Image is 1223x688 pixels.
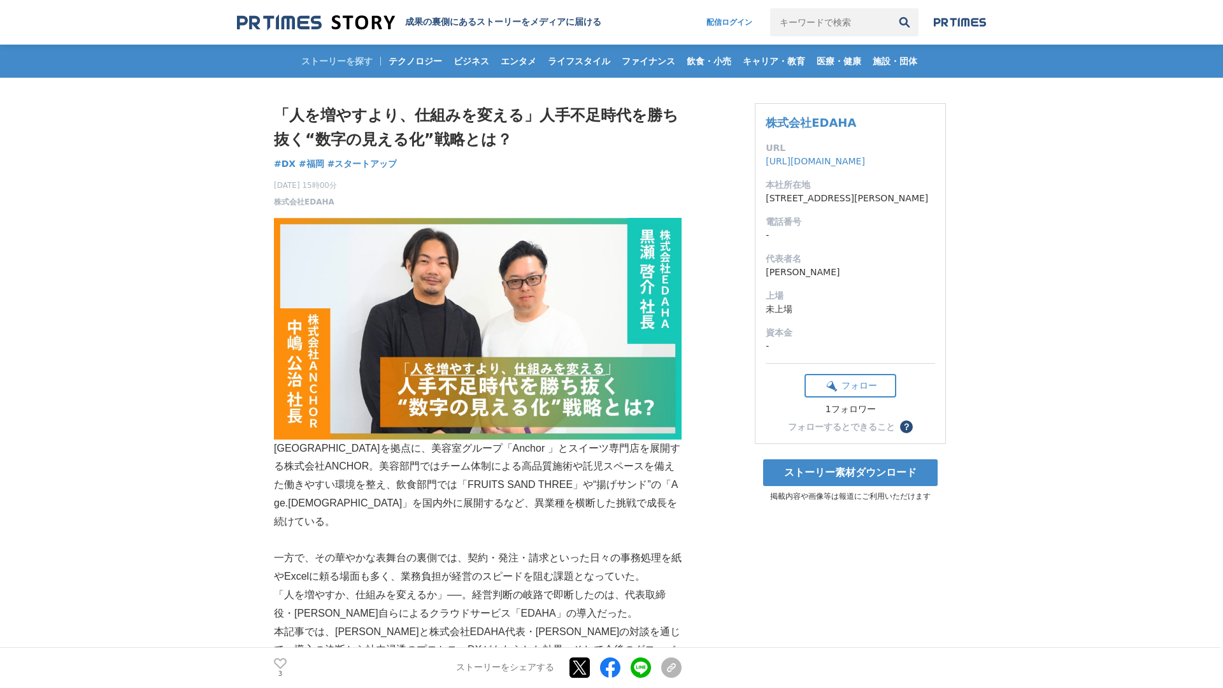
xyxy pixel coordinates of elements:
dd: [STREET_ADDRESS][PERSON_NAME] [766,192,935,205]
dt: 代表者名 [766,252,935,266]
span: ビジネス [448,55,494,67]
p: ストーリーをシェアする [456,663,554,674]
a: 施設・団体 [868,45,922,78]
dt: 電話番号 [766,215,935,229]
p: 一方で、その華やかな表舞台の裏側では、契約・発注・請求といった日々の事務処理を紙やExcelに頼る場面も多く、業務負担が経営のスピードを阻む課題となっていた。 [274,549,682,586]
a: エンタメ [496,45,541,78]
span: ファイナンス [617,55,680,67]
a: [URL][DOMAIN_NAME] [766,156,865,166]
span: 施設・団体 [868,55,922,67]
span: ？ [902,422,911,431]
a: #スタートアップ [327,157,397,171]
a: 医療・健康 [812,45,866,78]
dd: - [766,340,935,353]
a: キャリア・教育 [738,45,810,78]
button: フォロー [805,374,896,398]
a: 飲食・小売 [682,45,736,78]
div: 1フォロワー [805,404,896,415]
a: ファイナンス [617,45,680,78]
img: thumbnail_96881320-a362-11f0-be38-a389c2315d6f.png [274,218,682,440]
a: テクノロジー [383,45,447,78]
p: 掲載内容や画像等は報道にご利用いただけます [755,491,946,502]
a: 配信ログイン [694,8,765,36]
div: フォローするとできること [788,422,895,431]
dt: 資本金 [766,326,935,340]
span: 飲食・小売 [682,55,736,67]
dt: 本社所在地 [766,178,935,192]
a: #DX [274,157,296,171]
button: ？ [900,420,913,433]
img: 成果の裏側にあるストーリーをメディアに届ける [237,14,395,31]
span: #スタートアップ [327,158,397,169]
button: 検索 [890,8,919,36]
span: 医療・健康 [812,55,866,67]
a: ライフスタイル [543,45,615,78]
dd: 未上場 [766,303,935,316]
p: [GEOGRAPHIC_DATA]を拠点に、美容室グループ「Anchor 」とスイーツ専門店を展開する株式会社ANCHOR。美容部門ではチーム体制による高品質施術や託児スペースを備えた働きやすい... [274,440,682,531]
dd: - [766,229,935,242]
span: テクノロジー [383,55,447,67]
span: [DATE] 15時00分 [274,180,337,191]
a: 成果の裏側にあるストーリーをメディアに届ける 成果の裏側にあるストーリーをメディアに届ける [237,14,601,31]
span: #福岡 [299,158,324,169]
input: キーワードで検索 [770,8,890,36]
img: prtimes [934,17,986,27]
dt: URL [766,141,935,155]
p: 「人を増やすか、仕組みを変えるか」──。経営判断の岐路で即断したのは、代表取締役・[PERSON_NAME]自らによるクラウドサービス「EDAHA」の導入だった。 [274,586,682,623]
h1: 「人を増やすより、仕組みを変える」人手不足時代を勝ち抜く“数字の見える化”戦略とは？ [274,103,682,152]
p: 本記事では、[PERSON_NAME]と株式会社EDAHA代表・[PERSON_NAME]の対談を通じて、導入の決断から社内浸透のプロセス、DXがもたらした効果、そして今後のグローバル展開を見据... [274,623,682,678]
dt: 上場 [766,289,935,303]
span: #DX [274,158,296,169]
h2: 成果の裏側にあるストーリーをメディアに届ける [405,17,601,28]
a: ストーリー素材ダウンロード [763,459,938,486]
a: 株式会社EDAHA [766,116,856,129]
span: ライフスタイル [543,55,615,67]
span: エンタメ [496,55,541,67]
dd: [PERSON_NAME] [766,266,935,279]
a: 株式会社EDAHA [274,196,334,208]
p: 3 [274,671,287,677]
span: キャリア・教育 [738,55,810,67]
a: #福岡 [299,157,324,171]
a: ビジネス [448,45,494,78]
